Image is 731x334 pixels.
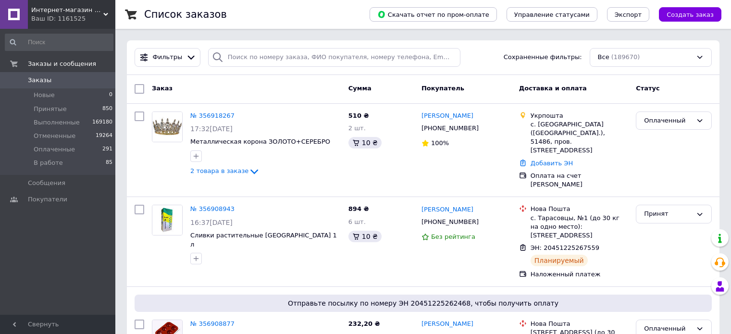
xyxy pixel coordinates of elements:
div: Укрпошта [531,111,628,120]
span: 850 [102,105,112,113]
div: Планируемый [531,255,588,266]
span: Сумма [348,85,372,92]
a: № 356908877 [190,320,235,327]
a: Фото товару [152,111,183,142]
span: Все [598,53,609,62]
span: Выполненные [34,118,80,127]
a: Сливки растительные [GEOGRAPHIC_DATA] 1 л [190,232,337,248]
span: Заказы и сообщения [28,60,96,68]
div: Принят [644,209,692,219]
span: 6 шт. [348,218,366,225]
span: Новые [34,91,55,99]
div: Ваш ID: 1161525 [31,14,115,23]
span: 291 [102,145,112,154]
span: Оплаченные [34,145,75,154]
span: Фильтры [153,53,183,62]
div: Оплаченный [644,324,692,334]
span: Статус [636,85,660,92]
span: ЭН: 20451225267559 [531,244,599,251]
span: Создать заказ [667,11,714,18]
span: Заказ [152,85,173,92]
div: Наложенный платеж [531,270,628,279]
div: 10 ₴ [348,231,382,242]
span: Сообщения [28,179,65,187]
a: [PERSON_NAME] [421,111,473,121]
a: Фото товару [152,205,183,235]
button: Создать заказ [659,7,721,22]
span: Покупатели [28,195,67,204]
span: Принятые [34,105,67,113]
div: с. [GEOGRAPHIC_DATA] ([GEOGRAPHIC_DATA].), 51486, пров. [STREET_ADDRESS] [531,120,628,155]
a: Создать заказ [649,11,721,18]
a: Металлическая корона ЗОЛОТО+СЕРЕБРО [190,138,330,145]
span: 510 ₴ [348,112,369,119]
span: Скачать отчет по пром-оплате [377,10,489,19]
span: (189670) [611,53,640,61]
h1: Список заказов [144,9,227,20]
button: Управление статусами [507,7,597,22]
a: № 356918267 [190,112,235,119]
a: [PERSON_NAME] [421,205,473,214]
span: [PHONE_NUMBER] [421,218,479,225]
span: Управление статусами [514,11,590,18]
span: 17:32[DATE] [190,125,233,133]
span: Отмененные [34,132,75,140]
span: Доставка и оплата [519,85,587,92]
span: Сохраненные фильтры: [504,53,582,62]
button: Скачать отчет по пром-оплате [370,7,497,22]
span: 16:37[DATE] [190,219,233,226]
div: с. Тарасовцы, №1 (до 30 кг на одно место): [STREET_ADDRESS] [531,214,628,240]
span: Интернет-магазин "Повар, пекарь и кондитер" [31,6,103,14]
a: № 356908943 [190,205,235,212]
input: Поиск [5,34,113,51]
span: 0 [109,91,112,99]
div: Нова Пошта [531,205,628,213]
button: Экспорт [607,7,649,22]
span: Отправьте посылку по номеру ЭН 20451225262468, чтобы получить оплату [138,298,708,308]
div: 10 ₴ [348,137,382,148]
span: Без рейтинга [431,233,475,240]
span: 100% [431,139,449,147]
span: 2 товара в заказе [190,168,248,175]
div: Нова Пошта [531,320,628,328]
span: В работе [34,159,63,167]
span: Покупатель [421,85,464,92]
a: 2 товара в заказе [190,167,260,174]
input: Поиск по номеру заказа, ФИО покупателя, номеру телефона, Email, номеру накладной [208,48,460,67]
a: Добавить ЭН [531,160,573,167]
div: Оплаченный [644,116,692,126]
div: Оплата на счет [PERSON_NAME] [531,172,628,189]
span: 169180 [92,118,112,127]
span: Заказы [28,76,51,85]
span: 85 [106,159,112,167]
span: [PHONE_NUMBER] [421,124,479,132]
span: 894 ₴ [348,205,369,212]
span: Экспорт [615,11,642,18]
a: [PERSON_NAME] [421,320,473,329]
span: 2 шт. [348,124,366,132]
img: Фото товару [152,112,182,142]
img: Фото товару [152,205,182,235]
span: 19264 [96,132,112,140]
span: 232,20 ₴ [348,320,380,327]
